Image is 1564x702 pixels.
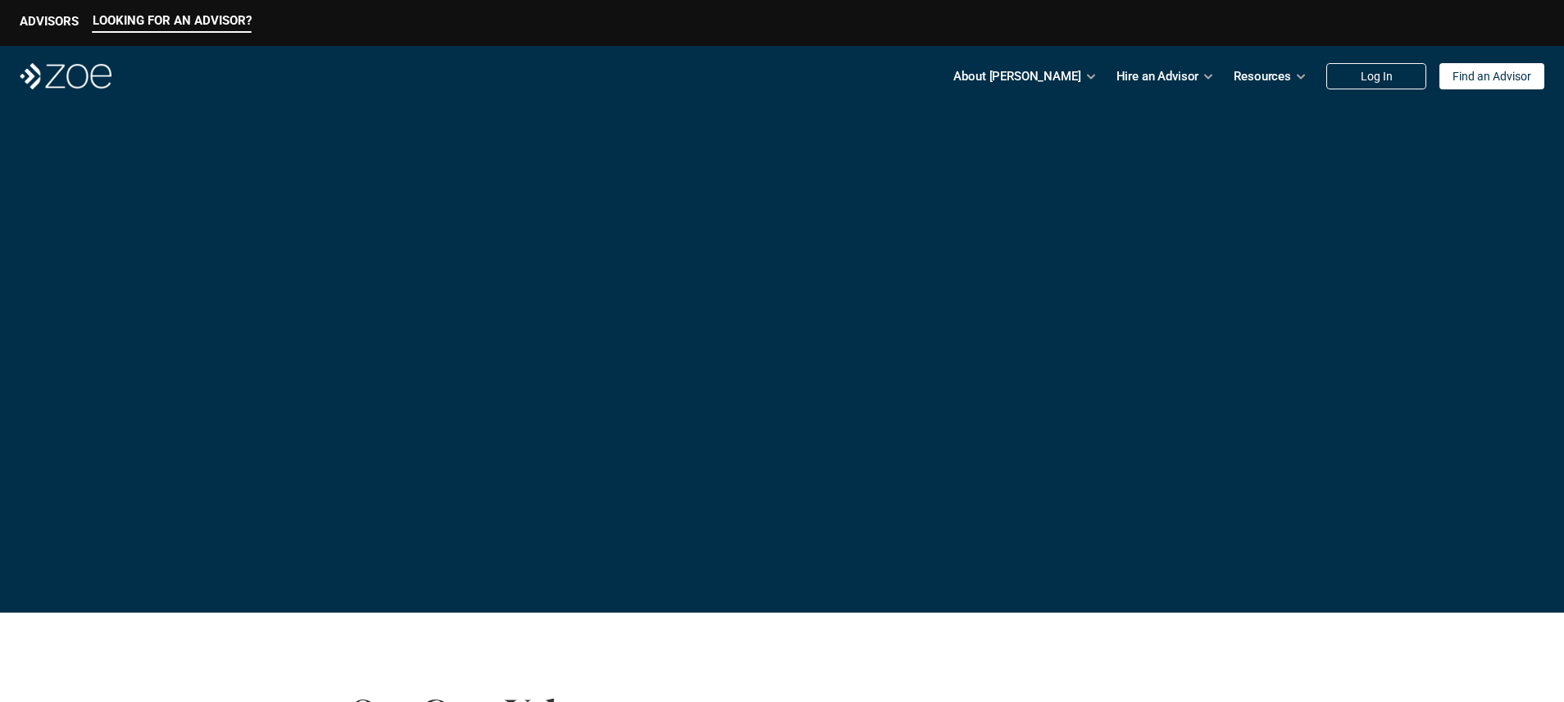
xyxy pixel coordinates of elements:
p: See Open Positions [350,494,468,509]
a: Find an Advisor [1439,63,1544,89]
p: ADVISORS [20,14,79,29]
p: Join us in redefining how financial advice is delivered. At [GEOGRAPHIC_DATA], we're building the... [337,383,761,462]
p: Log In [1361,70,1393,84]
p: Shape the Future of [337,198,760,364]
span: Wealth Management. [337,249,609,367]
a: Log In [1326,63,1426,89]
p: Find an Advisor [1453,70,1531,84]
p: About [PERSON_NAME] [953,64,1080,89]
a: See Open Positions [337,481,481,521]
p: Hire an Advisor [1116,64,1199,89]
p: LOOKING FOR AN ADVISOR? [93,13,252,28]
p: Resources [1234,64,1291,89]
